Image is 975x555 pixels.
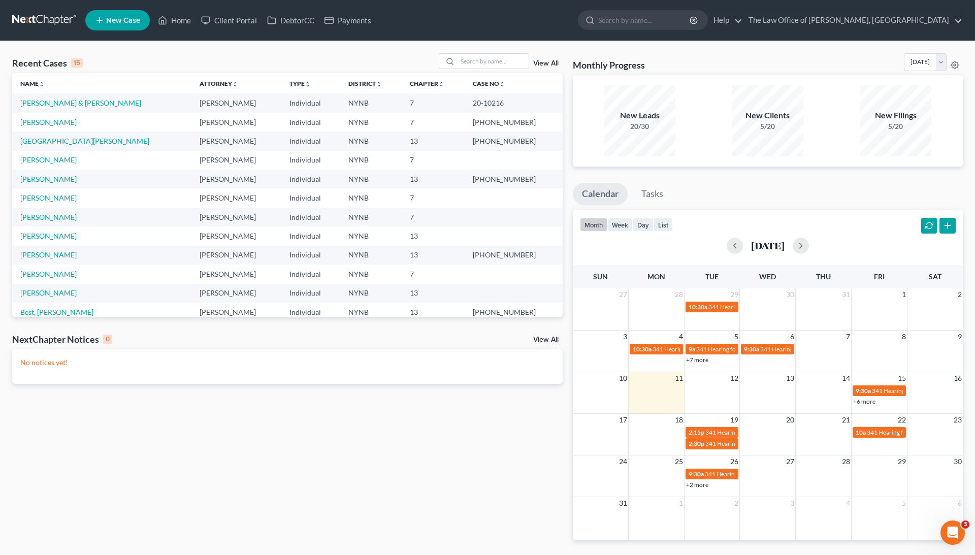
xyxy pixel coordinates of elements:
[191,113,281,132] td: [PERSON_NAME]
[957,331,963,343] span: 9
[689,440,704,447] span: 2:30p
[340,284,402,303] td: NYNB
[785,372,795,384] span: 13
[402,132,465,150] td: 13
[12,57,83,69] div: Recent Cases
[473,80,505,87] a: Case Nounfold_more
[402,265,465,283] td: 7
[580,218,607,232] button: month
[191,246,281,265] td: [PERSON_NAME]
[686,356,708,364] a: +7 more
[929,272,941,281] span: Sat
[744,345,759,353] span: 9:30a
[262,11,319,29] a: DebtorCC
[708,303,799,311] span: 341 Hearing for [PERSON_NAME]
[633,218,654,232] button: day
[402,246,465,265] td: 13
[191,151,281,170] td: [PERSON_NAME]
[845,331,851,343] span: 7
[961,520,969,529] span: 3
[458,54,529,69] input: Search by name...
[191,284,281,303] td: [PERSON_NAME]
[20,155,77,164] a: [PERSON_NAME]
[281,208,340,226] td: Individual
[686,481,708,488] a: +2 more
[340,113,402,132] td: NYNB
[340,208,402,226] td: NYNB
[20,80,45,87] a: Nameunfold_more
[785,414,795,426] span: 20
[618,414,628,426] span: 17
[705,429,830,436] span: 341 Hearing for [PERSON_NAME], Frayddelith
[729,414,739,426] span: 19
[872,387,963,395] span: 341 Hearing for [PERSON_NAME]
[674,288,684,301] span: 28
[200,80,238,87] a: Attorneyunfold_more
[465,132,563,150] td: [PHONE_NUMBER]
[785,455,795,468] span: 27
[705,470,796,478] span: 341 Hearing for [PERSON_NAME]
[340,151,402,170] td: NYNB
[340,303,402,321] td: NYNB
[953,455,963,468] span: 30
[853,398,875,405] a: +6 more
[789,331,795,343] span: 6
[191,132,281,150] td: [PERSON_NAME]
[653,345,743,353] span: 341 Hearing for [PERSON_NAME]
[760,345,851,353] span: 341 Hearing for [PERSON_NAME]
[281,113,340,132] td: Individual
[499,81,505,87] i: unfold_more
[733,331,739,343] span: 5
[465,303,563,321] td: [PHONE_NUMBER]
[622,331,628,343] span: 3
[191,188,281,207] td: [PERSON_NAME]
[874,272,885,281] span: Fri
[191,265,281,283] td: [PERSON_NAME]
[71,58,83,68] div: 15
[618,372,628,384] span: 10
[618,288,628,301] span: 27
[402,93,465,112] td: 7
[729,288,739,301] span: 29
[438,81,444,87] i: unfold_more
[789,497,795,509] span: 3
[106,17,140,24] span: New Case
[674,372,684,384] span: 11
[20,175,77,183] a: [PERSON_NAME]
[897,414,907,426] span: 22
[465,170,563,188] td: [PHONE_NUMBER]
[674,414,684,426] span: 18
[340,170,402,188] td: NYNB
[856,429,866,436] span: 10a
[689,303,707,311] span: 10:30a
[953,414,963,426] span: 23
[281,170,340,188] td: Individual
[940,520,965,545] iframe: Intercom live chat
[465,113,563,132] td: [PHONE_NUMBER]
[191,303,281,321] td: [PERSON_NAME]
[957,288,963,301] span: 2
[232,81,238,87] i: unfold_more
[897,455,907,468] span: 29
[689,345,695,353] span: 9a
[573,183,628,205] a: Calendar
[281,151,340,170] td: Individual
[632,183,672,205] a: Tasks
[319,11,376,29] a: Payments
[604,121,675,132] div: 20/30
[841,288,851,301] span: 31
[402,208,465,226] td: 7
[20,213,77,221] a: [PERSON_NAME]
[841,455,851,468] span: 28
[689,470,704,478] span: 9:30a
[20,99,141,107] a: [PERSON_NAME] & [PERSON_NAME]
[340,132,402,150] td: NYNB
[465,246,563,265] td: [PHONE_NUMBER]
[281,303,340,321] td: Individual
[785,288,795,301] span: 30
[598,11,691,29] input: Search by name...
[733,497,739,509] span: 2
[402,303,465,321] td: 13
[901,288,907,301] span: 1
[593,272,608,281] span: Sun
